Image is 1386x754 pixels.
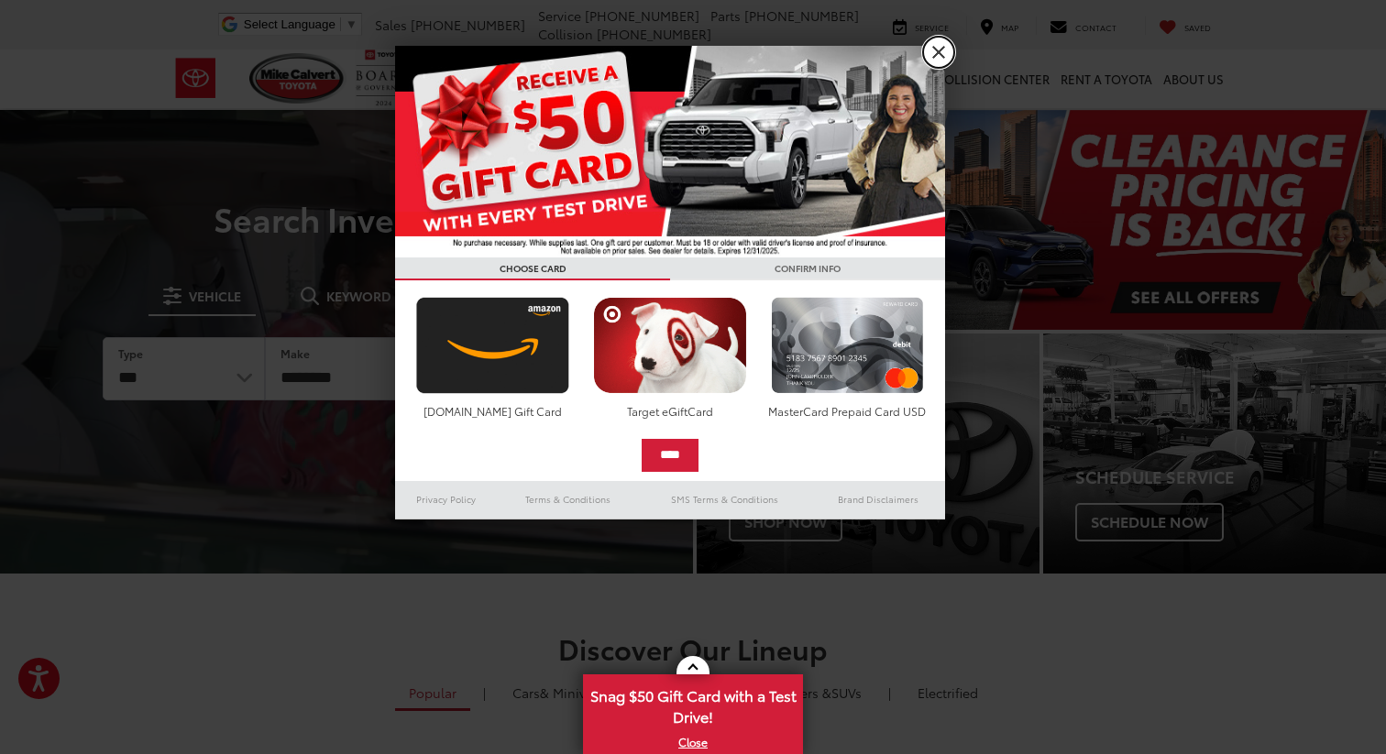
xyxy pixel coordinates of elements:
[588,297,751,394] img: targetcard.png
[395,257,670,280] h3: CHOOSE CARD
[412,297,574,394] img: amazoncard.png
[412,403,574,419] div: [DOMAIN_NAME] Gift Card
[395,488,498,510] a: Privacy Policy
[670,257,945,280] h3: CONFIRM INFO
[811,488,945,510] a: Brand Disclaimers
[766,403,929,419] div: MasterCard Prepaid Card USD
[638,488,811,510] a: SMS Terms & Conditions
[585,676,801,732] span: Snag $50 Gift Card with a Test Drive!
[588,403,751,419] div: Target eGiftCard
[766,297,929,394] img: mastercard.png
[498,488,638,510] a: Terms & Conditions
[395,46,945,257] img: 55838_top_625864.jpg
